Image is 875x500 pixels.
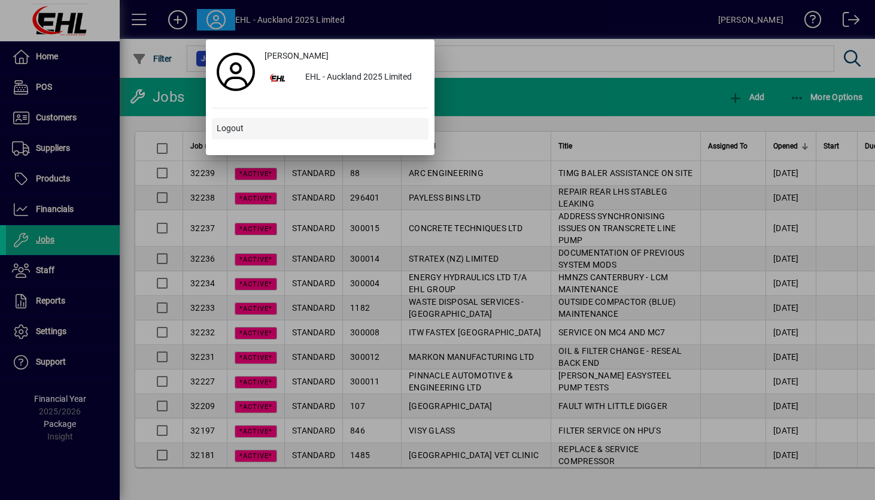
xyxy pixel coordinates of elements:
[296,67,429,89] div: EHL - Auckland 2025 Limited
[217,122,244,135] span: Logout
[260,46,429,67] a: [PERSON_NAME]
[212,118,429,140] button: Logout
[212,61,260,83] a: Profile
[260,67,429,89] button: EHL - Auckland 2025 Limited
[265,50,329,62] span: [PERSON_NAME]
